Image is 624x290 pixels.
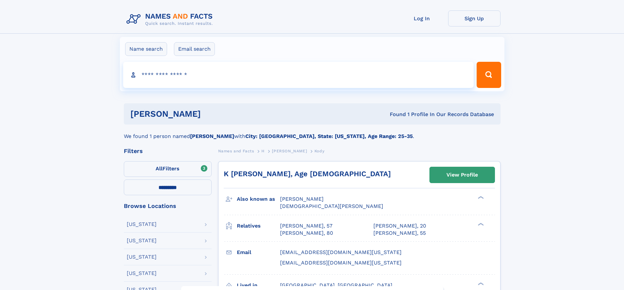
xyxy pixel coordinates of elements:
a: View Profile [430,167,495,183]
span: [DEMOGRAPHIC_DATA][PERSON_NAME] [280,203,383,209]
div: [US_STATE] [127,222,157,227]
div: Filters [124,148,212,154]
div: [US_STATE] [127,271,157,276]
div: We found 1 person named with . [124,125,501,140]
div: ❯ [476,196,484,200]
a: Log In [396,10,448,26]
a: [PERSON_NAME], 80 [280,230,333,237]
span: H [261,149,265,153]
a: Sign Up [448,10,501,26]
h3: Email [237,247,280,258]
span: Kody [314,149,324,153]
a: [PERSON_NAME], 20 [373,222,426,230]
div: [US_STATE] [127,254,157,260]
label: Email search [174,42,215,56]
span: All [156,165,162,172]
div: Browse Locations [124,203,212,209]
label: Filters [124,161,212,177]
input: search input [123,62,474,88]
span: [PERSON_NAME] [280,196,324,202]
img: Logo Names and Facts [124,10,218,28]
span: [EMAIL_ADDRESS][DOMAIN_NAME][US_STATE] [280,249,402,255]
button: Search Button [477,62,501,88]
div: ❯ [476,222,484,226]
div: Found 1 Profile In Our Records Database [295,111,494,118]
label: Name search [125,42,167,56]
b: [PERSON_NAME] [190,133,234,139]
h1: [PERSON_NAME] [130,110,295,118]
a: H [261,147,265,155]
span: [EMAIL_ADDRESS][DOMAIN_NAME][US_STATE] [280,260,402,266]
div: ❯ [476,281,484,286]
h3: Relatives [237,220,280,231]
a: [PERSON_NAME], 57 [280,222,332,230]
div: View Profile [446,167,478,182]
span: [PERSON_NAME] [272,149,307,153]
a: [PERSON_NAME] [272,147,307,155]
div: [US_STATE] [127,238,157,243]
b: City: [GEOGRAPHIC_DATA], State: [US_STATE], Age Range: 25-35 [245,133,413,139]
span: [GEOGRAPHIC_DATA], [GEOGRAPHIC_DATA] [280,282,392,288]
a: Names and Facts [218,147,254,155]
a: [PERSON_NAME], 55 [373,230,426,237]
h3: Also known as [237,194,280,205]
a: K [PERSON_NAME], Age [DEMOGRAPHIC_DATA] [224,170,391,178]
